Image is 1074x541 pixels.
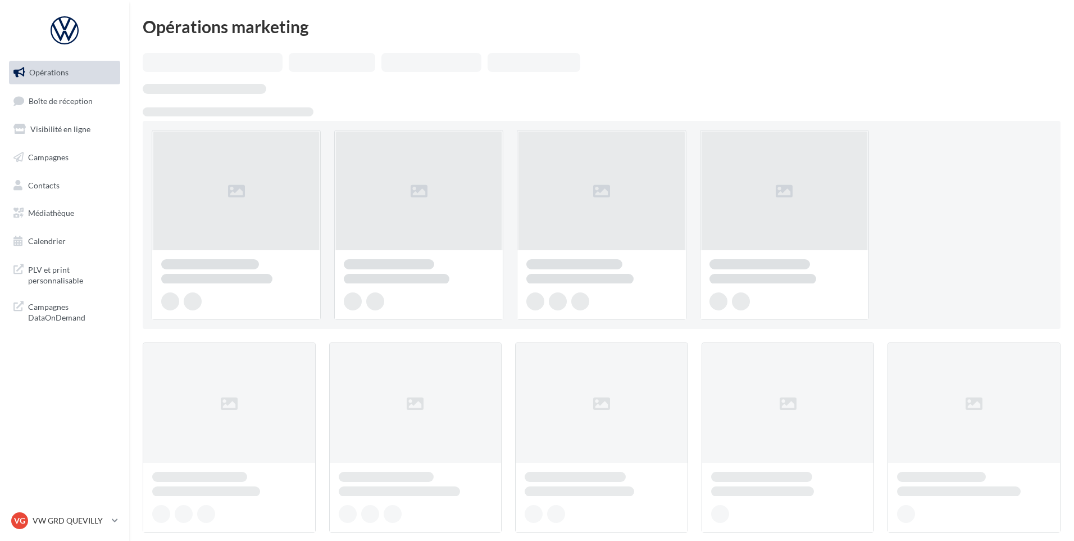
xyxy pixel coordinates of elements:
[28,208,74,218] span: Médiathèque
[28,236,66,246] span: Calendrier
[7,89,122,113] a: Boîte de réception
[28,262,116,286] span: PLV et print personnalisable
[14,515,25,526] span: VG
[7,201,122,225] a: Médiathèque
[29,67,69,77] span: Opérations
[7,295,122,328] a: Campagnes DataOnDemand
[7,229,122,253] a: Calendrier
[28,152,69,162] span: Campagnes
[28,180,60,190] span: Contacts
[7,174,122,197] a: Contacts
[7,61,122,84] a: Opérations
[9,510,120,531] a: VG VW GRD QUEVILLY
[29,96,93,105] span: Boîte de réception
[30,124,90,134] span: Visibilité en ligne
[28,299,116,323] span: Campagnes DataOnDemand
[143,18,1061,35] div: Opérations marketing
[7,146,122,169] a: Campagnes
[7,118,122,141] a: Visibilité en ligne
[7,258,122,291] a: PLV et print personnalisable
[33,515,107,526] p: VW GRD QUEVILLY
